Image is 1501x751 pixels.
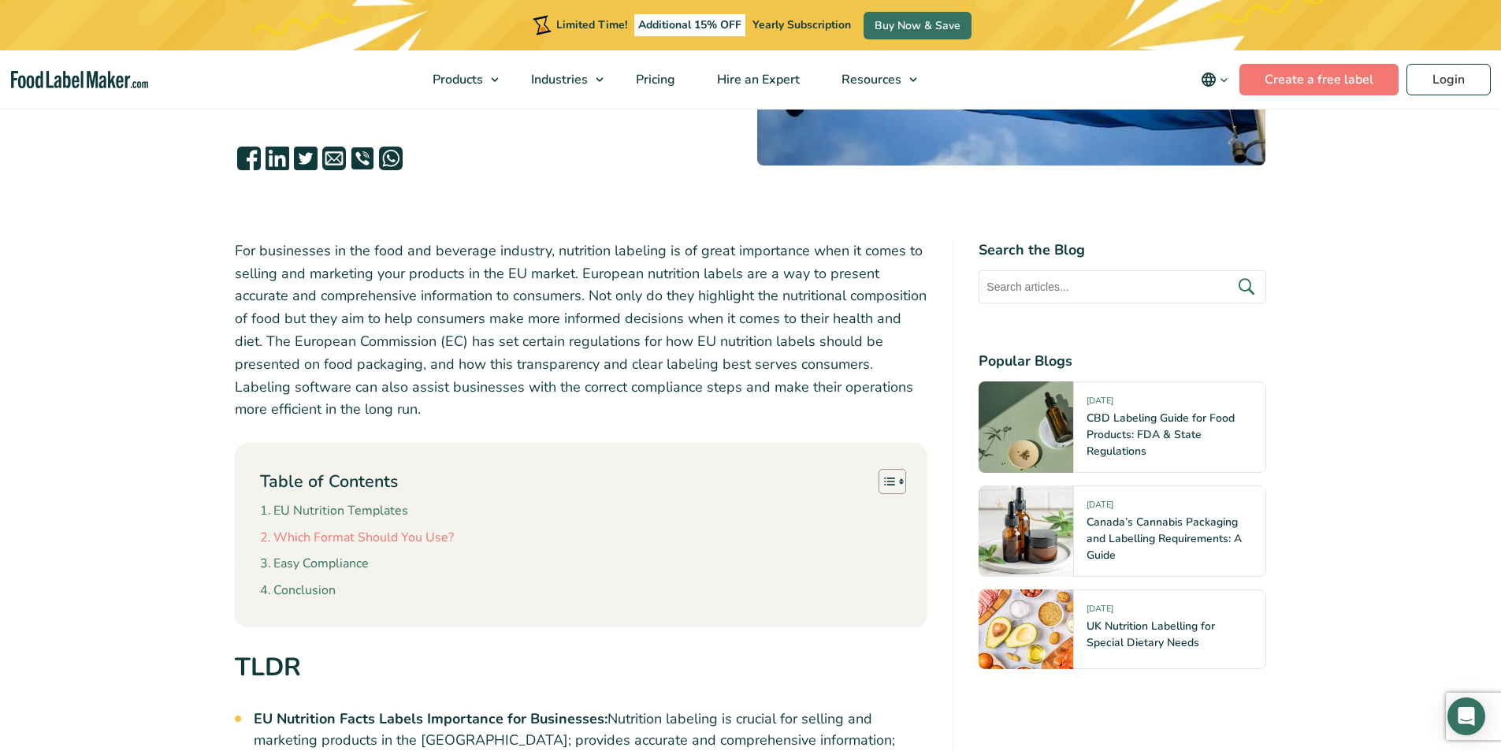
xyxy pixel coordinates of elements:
a: Resources [821,50,925,109]
span: Industries [526,71,589,88]
a: Canada’s Cannabis Packaging and Labelling Requirements: A Guide [1087,515,1242,563]
a: CBD Labeling Guide for Food Products: FDA & State Regulations [1087,411,1235,459]
span: Limited Time! [556,17,627,32]
a: Pricing [615,50,693,109]
p: Table of Contents [260,470,398,494]
strong: TLDR [235,650,301,684]
a: Industries [511,50,611,109]
a: EU Nutrition Templates [260,501,408,522]
a: Buy Now & Save [864,12,972,39]
p: For businesses in the food and beverage industry, nutrition labeling is of great importance when ... [235,240,928,421]
a: Products [412,50,507,109]
h4: Popular Blogs [979,351,1266,372]
span: [DATE] [1087,395,1113,413]
a: Easy Compliance [260,554,369,574]
span: Additional 15% OFF [634,14,745,36]
span: [DATE] [1087,499,1113,517]
span: Yearly Subscription [752,17,851,32]
a: Hire an Expert [697,50,817,109]
a: Toggle Table of Content [867,468,902,495]
span: Products [428,71,485,88]
a: Which Format Should You Use? [260,528,454,548]
div: Open Intercom Messenger [1447,697,1485,735]
strong: EU Nutrition Facts Labels Importance for Businesses: [254,709,607,728]
a: Create a free label [1239,64,1399,95]
a: Login [1406,64,1491,95]
span: Hire an Expert [712,71,801,88]
span: [DATE] [1087,603,1113,621]
h4: Search the Blog [979,240,1266,261]
span: Pricing [631,71,677,88]
a: Conclusion [260,581,336,601]
span: Resources [837,71,903,88]
a: UK Nutrition Labelling for Special Dietary Needs [1087,619,1215,650]
input: Search articles... [979,270,1266,303]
